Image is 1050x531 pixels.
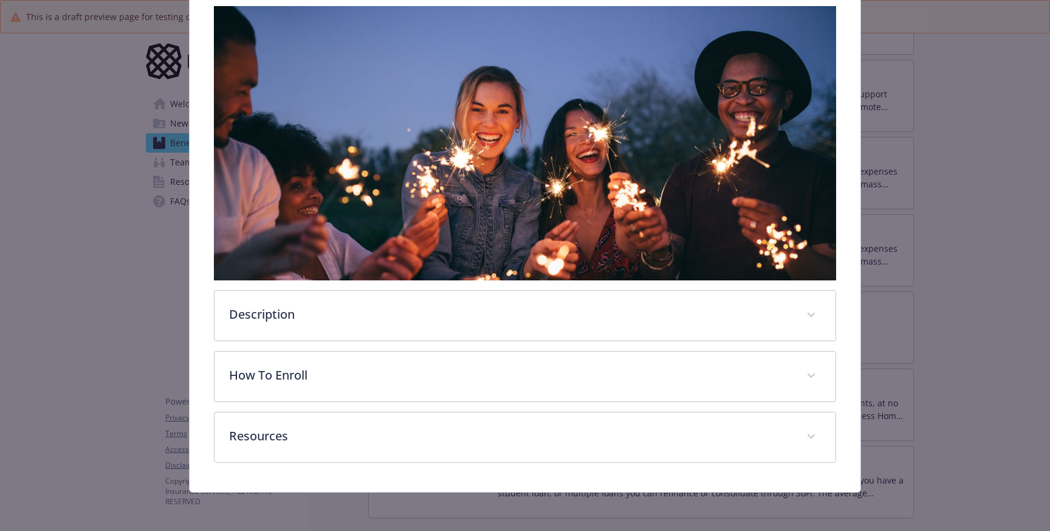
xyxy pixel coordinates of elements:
div: Description [214,291,836,341]
div: Resources [214,412,836,462]
img: banner [214,6,836,280]
div: How To Enroll [214,352,836,401]
p: How To Enroll [229,366,792,384]
p: Resources [229,427,792,445]
p: Description [229,305,792,324]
